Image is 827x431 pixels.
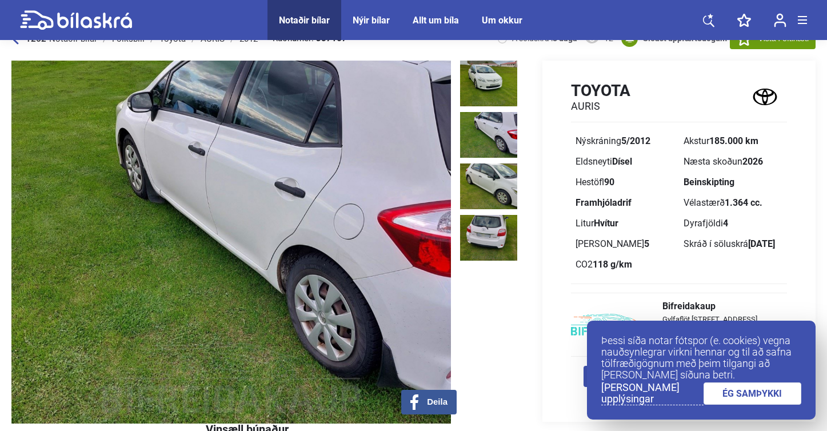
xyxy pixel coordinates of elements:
div: Dyrafjöldi [684,219,782,228]
div: Litur [576,219,674,228]
a: Notaðir bílar [279,15,330,26]
a: ÉG SAMÞYKKI [704,382,802,405]
b: 185.000 km [709,135,758,146]
span: Deila [427,397,448,407]
b: Beinskipting [684,177,734,187]
button: Deila [401,390,457,414]
div: Eldsneyti [576,157,674,166]
div: [PERSON_NAME] [576,240,674,249]
b: 4 [723,218,728,229]
a: Nýir bílar [353,15,390,26]
div: Nýskráning [576,137,674,146]
b: 2026 [742,156,763,167]
b: 1.364 cc. [725,197,762,208]
img: logo Toyota AURIS [742,81,787,113]
div: CO2 [576,260,674,269]
div: Toyota [159,34,186,43]
h2: AURIS [571,100,630,113]
div: Vélastærð [684,198,782,207]
span: Bifreidakaup [662,302,757,311]
img: user-login.svg [774,13,786,27]
a: Allt um bíla [413,15,459,26]
b: Dísel [612,156,632,167]
img: 1752233800_1950763580140538469_24533772562570051.jpg [460,215,517,261]
div: Næsta skoðun [684,157,782,166]
b: 118 g/km [593,259,632,270]
div: 2012 [239,34,258,43]
b: Framhjóladrif [576,197,632,208]
div: Hestöfl [576,178,674,187]
b: 357167 [316,34,347,43]
b: 5/2012 [621,135,650,146]
a: Um okkur [482,15,522,26]
img: 1752233798_7962636161019001141_24533771019761596.jpg [460,112,517,158]
a: [PERSON_NAME] upplýsingar [601,382,704,405]
b: Hvítur [594,218,618,229]
b: 5 [644,238,649,249]
b: 90 [604,177,614,187]
span: Gylfaflöt [STREET_ADDRESS] [662,316,757,323]
b: [DATE] [748,238,775,249]
img: 1752233797_1083320268258417653_24533770191845854.jpg [460,61,517,106]
img: 1752233799_3151275360649835717_24533771797940342.jpg [460,163,517,209]
p: Þessi síða notar fótspor (e. cookies) vegna nauðsynlegrar virkni hennar og til að safna tölfræðig... [601,335,801,381]
h1: Toyota [571,81,630,100]
div: Skráð í söluskrá [684,240,782,249]
div: Akstur [684,137,782,146]
div: AURIS [201,34,225,43]
span: Raðnúmer: [273,34,347,43]
div: Fólksbíll [112,34,145,43]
